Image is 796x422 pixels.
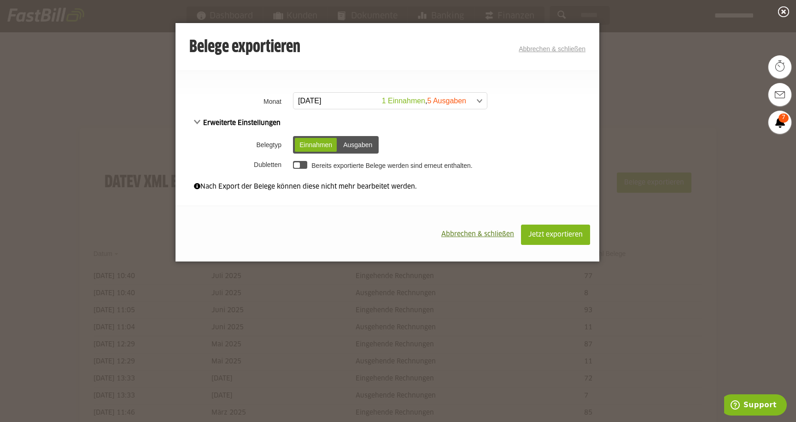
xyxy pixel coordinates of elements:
th: Dubletten [176,157,291,172]
iframe: Öffnet ein Widget, in dem Sie weitere Informationen finden [724,394,787,417]
div: Ausgaben [339,138,377,152]
div: Einnahmen [295,138,337,152]
a: Abbrechen & schließen [519,45,585,53]
button: Abbrechen & schließen [434,225,521,244]
span: Abbrechen & schließen [441,231,514,238]
label: Bereits exportierte Belege werden sind erneut enthalten. [311,162,472,169]
span: 7 [778,113,789,123]
th: Monat [176,89,291,113]
th: Belegtyp [176,133,291,157]
h3: Belege exportieren [189,38,300,57]
a: 7 [768,111,791,134]
span: Jetzt exportieren [528,232,583,238]
span: Erweiterte Einstellungen [194,120,281,126]
button: Jetzt exportieren [521,225,590,245]
div: Nach Export der Belege können diese nicht mehr bearbeitet werden. [194,182,581,192]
